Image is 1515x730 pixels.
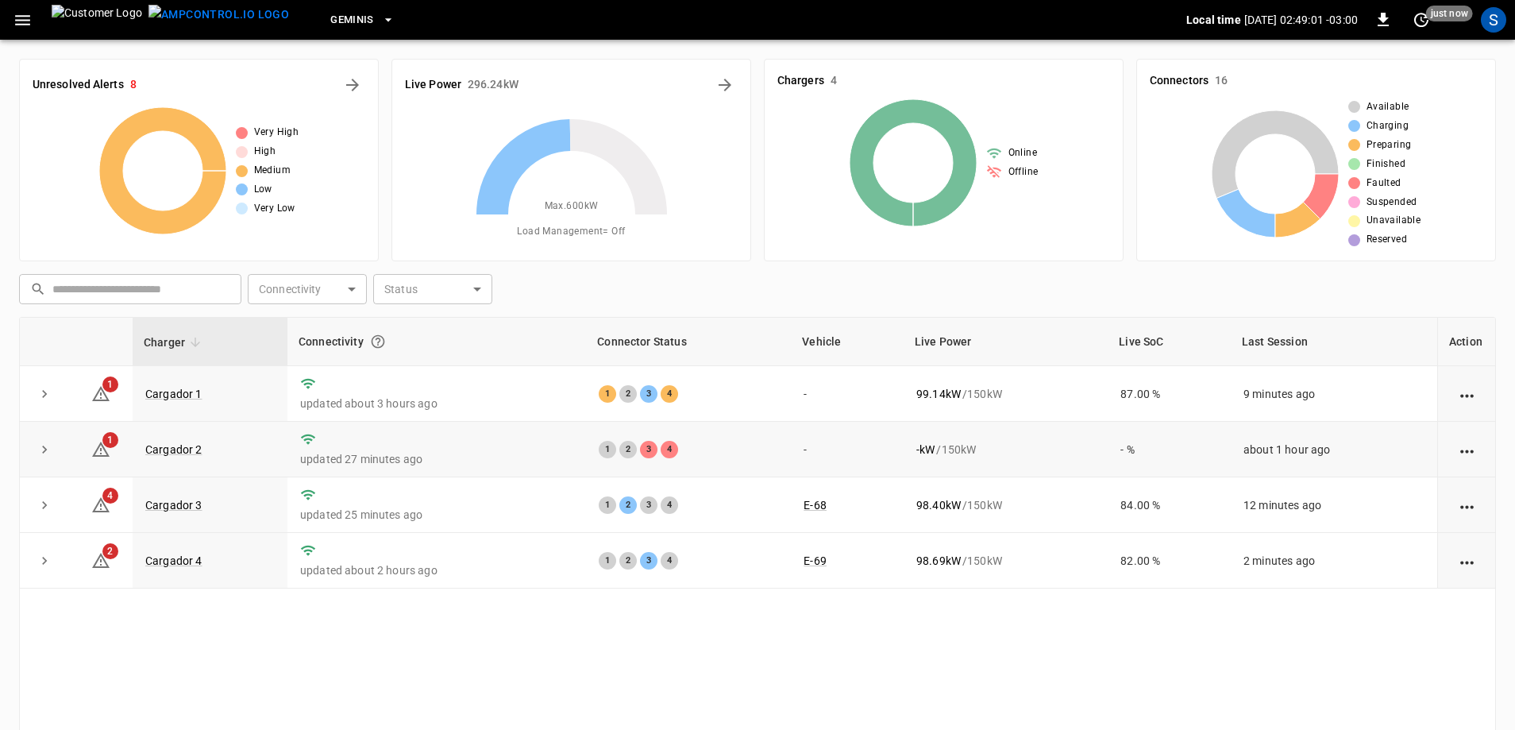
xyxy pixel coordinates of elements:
th: Vehicle [791,318,904,366]
span: Available [1367,99,1409,115]
a: 2 [91,554,110,566]
a: E-69 [804,554,827,567]
div: 2 [619,441,637,458]
span: Max. 600 kW [545,199,599,214]
div: 3 [640,441,657,458]
td: - [791,422,904,477]
td: 87.00 % [1108,366,1231,422]
a: Cargador 4 [145,554,202,567]
a: 4 [91,498,110,511]
p: [DATE] 02:49:01 -03:00 [1244,12,1358,28]
span: Geminis [330,11,374,29]
h6: 4 [831,72,837,90]
span: 1 [102,377,118,392]
button: set refresh interval [1409,7,1434,33]
div: 1 [599,441,616,458]
div: action cell options [1457,553,1477,569]
p: Local time [1186,12,1241,28]
img: Customer Logo [52,5,142,35]
div: 1 [599,496,616,514]
span: Charging [1367,118,1409,134]
h6: 16 [1215,72,1228,90]
div: 4 [661,496,678,514]
div: 1 [599,385,616,403]
td: 9 minutes ago [1231,366,1437,422]
div: 2 [619,552,637,570]
button: All Alerts [340,72,365,98]
a: Cargador 2 [145,443,202,456]
span: Unavailable [1367,213,1421,229]
p: 98.40 kW [916,497,961,513]
span: just now [1426,6,1473,21]
div: action cell options [1457,497,1477,513]
span: Offline [1008,164,1039,180]
th: Live SoC [1108,318,1231,366]
th: Live Power [904,318,1108,366]
div: profile-icon [1481,7,1506,33]
h6: Live Power [405,76,461,94]
div: 3 [640,496,657,514]
div: 4 [661,385,678,403]
span: Suspended [1367,195,1417,211]
span: Low [254,182,272,198]
button: Geminis [324,5,401,36]
button: Connection between the charger and our software. [364,327,392,356]
span: Load Management = Off [517,224,625,240]
span: Online [1008,145,1037,161]
button: expand row [33,438,56,462]
span: Charger [144,333,206,352]
h6: Chargers [777,72,824,90]
span: Very High [254,125,299,141]
div: / 150 kW [916,386,1095,402]
span: Preparing [1367,137,1412,153]
div: action cell options [1457,386,1477,402]
p: updated about 2 hours ago [300,562,573,578]
div: 3 [640,385,657,403]
td: about 1 hour ago [1231,422,1437,477]
h6: Unresolved Alerts [33,76,124,94]
th: Last Session [1231,318,1437,366]
div: Connectivity [299,327,575,356]
span: Very Low [254,201,295,217]
p: 99.14 kW [916,386,961,402]
h6: Connectors [1150,72,1209,90]
span: 1 [102,432,118,448]
p: updated about 3 hours ago [300,396,573,411]
div: / 150 kW [916,442,1095,458]
span: Faulted [1367,176,1401,191]
td: 2 minutes ago [1231,533,1437,589]
p: updated 25 minutes ago [300,507,573,523]
th: Action [1437,318,1495,366]
div: action cell options [1457,442,1477,458]
span: High [254,144,276,160]
h6: 8 [130,76,137,94]
div: 2 [619,496,637,514]
button: expand row [33,493,56,517]
a: Cargador 1 [145,388,202,400]
h6: 296.24 kW [468,76,518,94]
div: 3 [640,552,657,570]
span: Finished [1367,156,1405,172]
div: 4 [661,441,678,458]
button: Energy Overview [712,72,738,98]
span: 2 [102,543,118,559]
span: Reserved [1367,232,1407,248]
button: expand row [33,549,56,573]
td: 84.00 % [1108,477,1231,533]
div: 4 [661,552,678,570]
td: 12 minutes ago [1231,477,1437,533]
span: Medium [254,163,291,179]
div: 2 [619,385,637,403]
p: - kW [916,442,935,458]
a: Cargador 3 [145,499,202,512]
a: E-68 [804,499,827,512]
div: / 150 kW [916,553,1095,569]
div: 1 [599,552,616,570]
a: 1 [91,386,110,399]
a: 1 [91,442,110,454]
div: / 150 kW [916,497,1095,513]
td: - [791,366,904,422]
img: ampcontrol.io logo [148,5,289,25]
td: 82.00 % [1108,533,1231,589]
p: updated 27 minutes ago [300,451,573,467]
